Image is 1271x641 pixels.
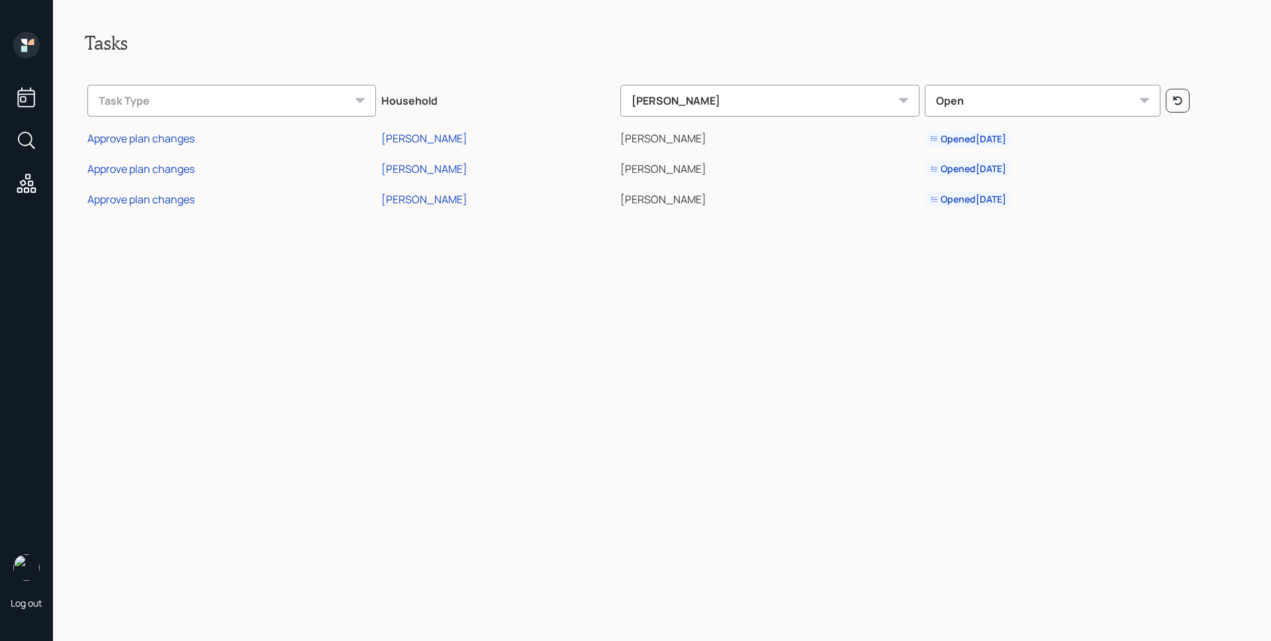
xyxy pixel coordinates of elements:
[379,75,618,122] th: Household
[87,85,376,117] div: Task Type
[618,152,922,182] td: [PERSON_NAME]
[930,162,1006,175] div: Opened [DATE]
[11,597,42,609] div: Log out
[85,32,1239,54] h2: Tasks
[620,85,919,117] div: [PERSON_NAME]
[381,131,467,146] div: [PERSON_NAME]
[87,162,195,176] div: Approve plan changes
[381,162,467,176] div: [PERSON_NAME]
[930,132,1006,146] div: Opened [DATE]
[618,182,922,213] td: [PERSON_NAME]
[13,554,40,581] img: james-distasi-headshot.png
[925,85,1160,117] div: Open
[381,192,467,207] div: [PERSON_NAME]
[87,192,195,207] div: Approve plan changes
[618,122,922,152] td: [PERSON_NAME]
[87,131,195,146] div: Approve plan changes
[930,193,1006,206] div: Opened [DATE]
